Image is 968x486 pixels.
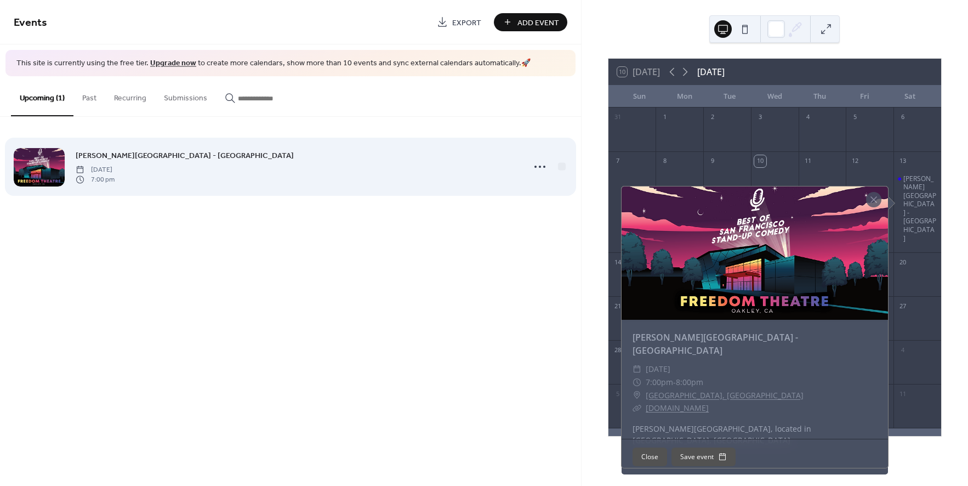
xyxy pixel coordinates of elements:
[697,65,725,78] div: [DATE]
[612,344,624,356] div: 28
[76,165,115,174] span: [DATE]
[646,403,709,413] a: [DOMAIN_NAME]
[105,76,155,115] button: Recurring
[612,300,624,312] div: 21
[659,111,671,123] div: 1
[612,388,624,400] div: 5
[849,111,861,123] div: 5
[633,448,667,466] button: Close
[849,155,861,167] div: 12
[897,155,909,167] div: 13
[612,256,624,268] div: 14
[633,376,641,389] div: ​
[494,13,567,31] button: Add Event
[16,58,531,69] span: This site is currently using the free tier. to create more calendars, show more than 10 events an...
[897,344,909,356] div: 4
[754,155,766,167] div: 10
[802,155,814,167] div: 11
[903,174,937,243] div: [PERSON_NAME][GEOGRAPHIC_DATA] - [GEOGRAPHIC_DATA]
[802,111,814,123] div: 4
[797,86,842,108] div: Thu
[517,17,559,29] span: Add Event
[646,389,804,402] a: [GEOGRAPHIC_DATA], [GEOGRAPHIC_DATA]
[707,86,752,108] div: Tue
[73,76,105,115] button: Past
[893,174,941,243] div: James Logan High School - Union City CA
[11,76,73,116] button: Upcoming (1)
[754,111,766,123] div: 3
[150,56,196,71] a: Upgrade now
[76,175,115,185] span: 7:00 pm
[429,13,489,31] a: Export
[662,86,707,108] div: Mon
[612,155,624,167] div: 7
[633,402,641,415] div: ​
[633,331,798,357] a: [PERSON_NAME][GEOGRAPHIC_DATA] - [GEOGRAPHIC_DATA]
[617,86,662,108] div: Sun
[671,448,736,466] button: Save event
[646,376,673,389] span: 7:00pm
[897,388,909,400] div: 11
[707,111,719,123] div: 2
[76,150,294,161] span: [PERSON_NAME][GEOGRAPHIC_DATA] - [GEOGRAPHIC_DATA]
[14,12,47,33] span: Events
[676,376,703,389] span: 8:00pm
[897,256,909,268] div: 20
[633,363,641,376] div: ​
[887,86,932,108] div: Sat
[155,76,216,115] button: Submissions
[842,86,887,108] div: Fri
[673,376,676,389] span: -
[622,423,888,446] div: [PERSON_NAME][GEOGRAPHIC_DATA], located in [GEOGRAPHIC_DATA], [GEOGRAPHIC_DATA]
[897,300,909,312] div: 27
[76,149,294,162] a: [PERSON_NAME][GEOGRAPHIC_DATA] - [GEOGRAPHIC_DATA]
[646,363,670,376] span: [DATE]
[659,155,671,167] div: 8
[612,111,624,123] div: 31
[752,86,797,108] div: Wed
[897,111,909,123] div: 6
[633,389,641,402] div: ​
[707,155,719,167] div: 9
[452,17,481,29] span: Export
